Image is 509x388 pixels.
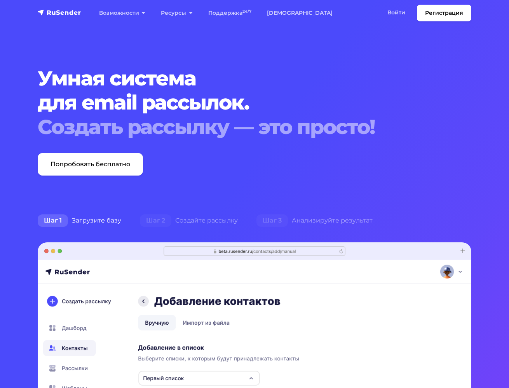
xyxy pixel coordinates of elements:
[38,214,68,227] span: Шаг 1
[417,5,471,21] a: Регистрация
[153,5,200,21] a: Ресурсы
[38,115,471,139] div: Создать рассылку — это просто!
[131,213,247,228] div: Создайте рассылку
[140,214,171,227] span: Шаг 2
[200,5,259,21] a: Поддержка24/7
[247,213,382,228] div: Анализируйте результат
[38,153,143,176] a: Попробовать бесплатно
[380,5,413,21] a: Войти
[259,5,340,21] a: [DEMOGRAPHIC_DATA]
[91,5,153,21] a: Возможности
[38,66,471,139] h1: Умная система для email рассылок.
[28,213,131,228] div: Загрузите базу
[242,9,251,14] sup: 24/7
[256,214,288,227] span: Шаг 3
[38,9,81,16] img: RuSender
